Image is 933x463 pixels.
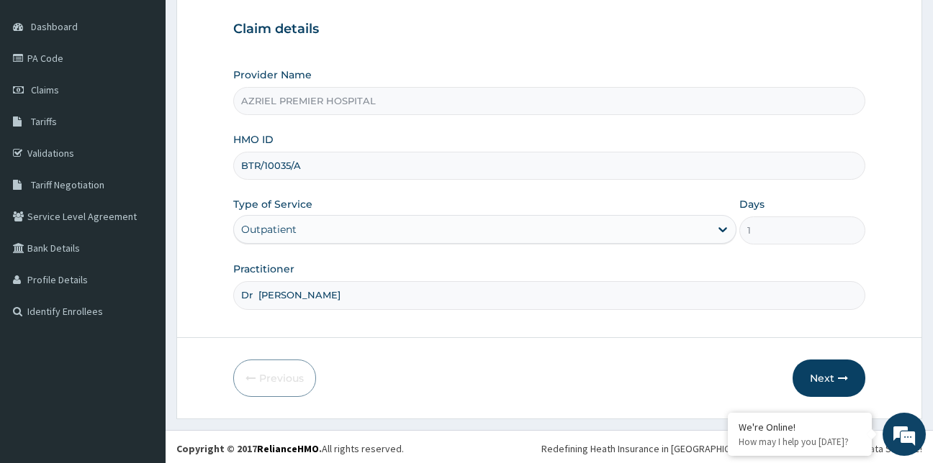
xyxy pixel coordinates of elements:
span: Claims [31,83,59,96]
label: Type of Service [233,197,312,211]
label: Practitioner [233,262,294,276]
label: HMO ID [233,132,274,147]
div: Outpatient [241,222,297,237]
input: Enter HMO ID [233,152,866,180]
strong: Copyright © 2017 . [176,442,322,455]
img: d_794563401_company_1708531726252_794563401 [27,72,58,108]
label: Provider Name [233,68,312,82]
span: Tariffs [31,115,57,128]
textarea: Type your message and hit 'Enter' [7,309,274,359]
span: Tariff Negotiation [31,178,104,191]
span: Dashboard [31,20,78,33]
input: Enter Name [233,281,866,309]
label: Days [739,197,765,211]
p: How may I help you today? [739,436,861,448]
div: Minimize live chat window [236,7,271,42]
div: Redefining Heath Insurance in [GEOGRAPHIC_DATA] using Telemedicine and Data Science! [541,441,922,456]
h3: Claim details [233,22,866,37]
button: Next [793,359,865,397]
div: We're Online! [739,421,861,434]
a: RelianceHMO [257,442,319,455]
div: Chat with us now [75,81,242,99]
span: We're online! [84,139,199,285]
button: Previous [233,359,316,397]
